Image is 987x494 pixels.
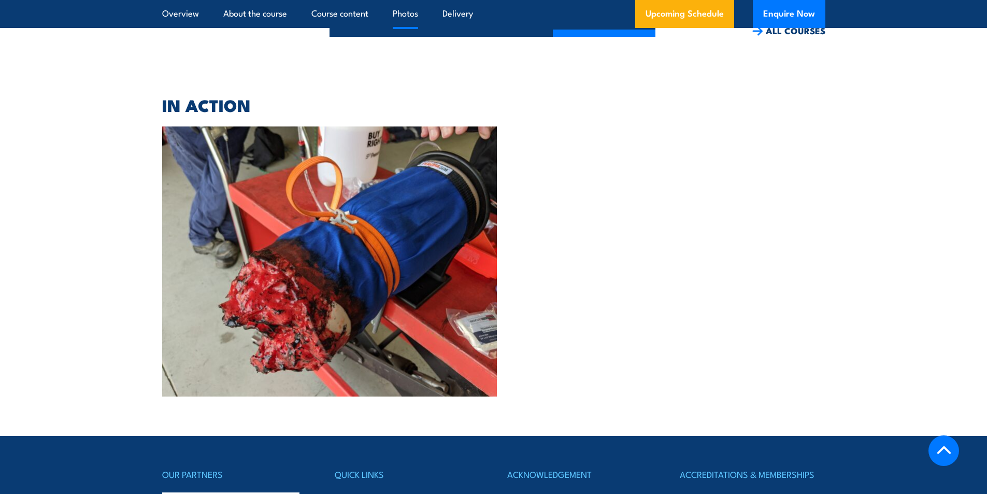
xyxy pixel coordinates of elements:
[335,467,480,482] h4: QUICK LINKS
[752,25,825,37] a: ALL COURSES
[162,467,307,482] h4: OUR PARTNERS
[680,467,825,482] h4: ACCREDITATIONS & MEMBERSHIPS
[553,30,655,57] a: COURSE DETAILS
[162,126,497,396] img: Provide Advanced First Aid
[162,97,825,112] h2: IN ACTION
[507,467,652,482] h4: ACKNOWLEDGEMENT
